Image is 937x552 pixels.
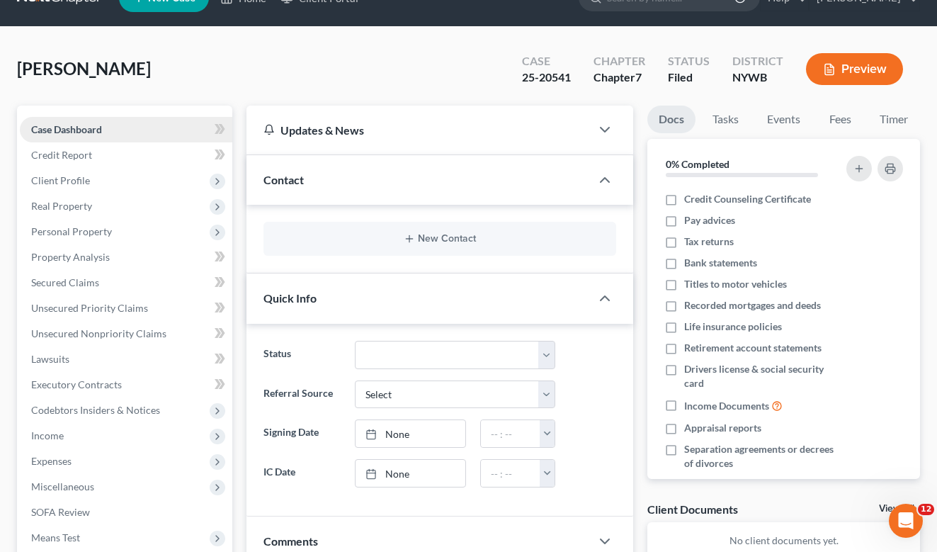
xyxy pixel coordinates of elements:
[31,531,80,543] span: Means Test
[256,341,348,369] label: Status
[684,192,811,206] span: Credit Counseling Certificate
[356,460,465,487] a: None
[17,58,151,79] span: [PERSON_NAME]
[263,534,318,548] span: Comments
[668,69,710,86] div: Filed
[31,302,148,314] span: Unsecured Priority Claims
[522,69,571,86] div: 25-20541
[594,53,645,69] div: Chapter
[684,277,787,291] span: Titles to motor vehicles
[263,123,574,137] div: Updates & News
[31,327,166,339] span: Unsecured Nonpriority Claims
[918,504,934,515] span: 12
[668,53,710,69] div: Status
[684,341,822,355] span: Retirement account statements
[684,256,757,270] span: Bank statements
[868,106,919,133] a: Timer
[20,500,232,525] a: SOFA Review
[481,420,540,447] input: -- : --
[756,106,812,133] a: Events
[263,173,304,186] span: Contact
[31,480,94,492] span: Miscellaneous
[684,421,761,435] span: Appraisal reports
[31,404,160,416] span: Codebtors Insiders & Notices
[635,70,642,84] span: 7
[20,321,232,347] a: Unsecured Nonpriority Claims
[356,420,465,447] a: None
[666,158,729,170] strong: 0% Completed
[522,53,571,69] div: Case
[594,69,645,86] div: Chapter
[20,347,232,372] a: Lawsuits
[275,233,606,244] button: New Contact
[806,53,903,85] button: Preview
[31,276,99,288] span: Secured Claims
[879,504,914,514] a: View All
[31,353,69,365] span: Lawsuits
[20,270,232,295] a: Secured Claims
[701,106,750,133] a: Tasks
[31,200,92,212] span: Real Property
[20,244,232,270] a: Property Analysis
[659,534,909,548] p: No client documents yet.
[684,442,840,471] span: Separation agreements or decrees of divorces
[31,174,90,186] span: Client Profile
[889,504,923,538] iframe: Intercom live chat
[256,419,348,448] label: Signing Date
[31,506,90,518] span: SOFA Review
[684,320,782,334] span: Life insurance policies
[647,106,695,133] a: Docs
[31,225,112,237] span: Personal Property
[732,69,783,86] div: NYWB
[256,459,348,488] label: IC Date
[31,429,64,441] span: Income
[20,117,232,142] a: Case Dashboard
[263,291,317,305] span: Quick Info
[684,399,769,413] span: Income Documents
[31,378,122,390] span: Executory Contracts
[31,455,72,467] span: Expenses
[31,149,92,161] span: Credit Report
[20,142,232,168] a: Credit Report
[684,213,735,227] span: Pay advices
[684,298,821,312] span: Recorded mortgages and deeds
[256,381,348,409] label: Referral Source
[20,295,232,321] a: Unsecured Priority Claims
[20,372,232,398] a: Executory Contracts
[732,53,783,69] div: District
[481,460,540,487] input: -- : --
[31,123,102,135] span: Case Dashboard
[684,235,734,249] span: Tax returns
[817,106,863,133] a: Fees
[684,362,840,390] span: Drivers license & social security card
[647,502,738,517] div: Client Documents
[31,251,110,263] span: Property Analysis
